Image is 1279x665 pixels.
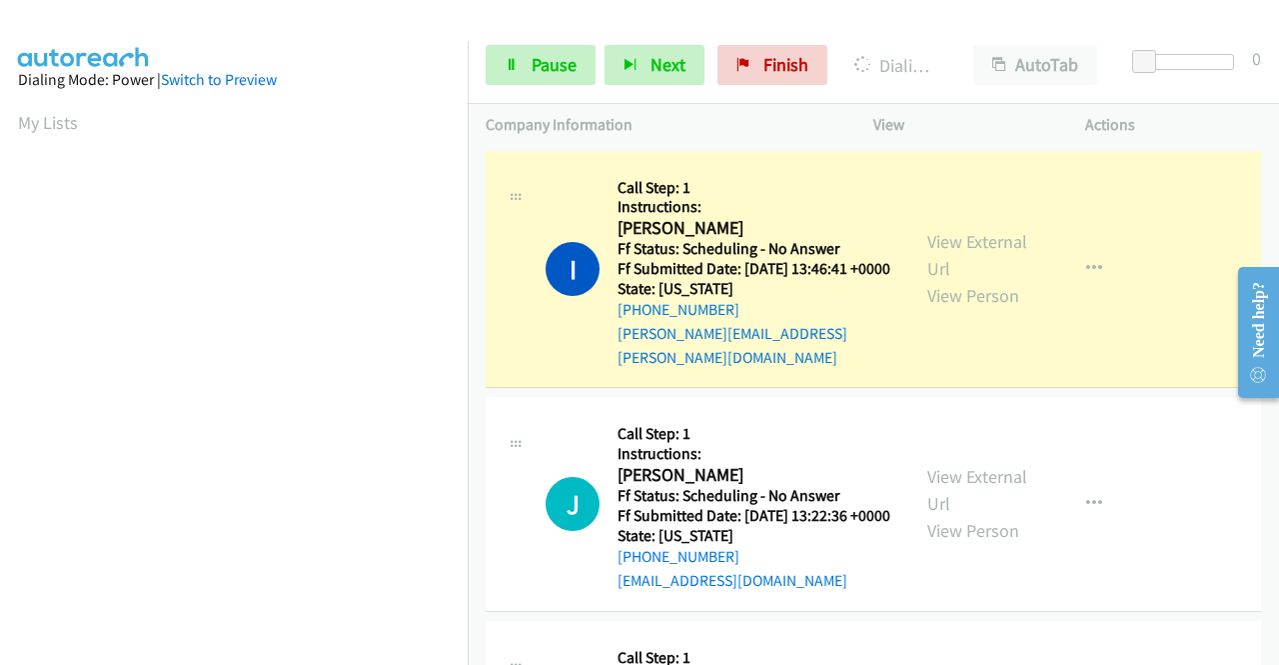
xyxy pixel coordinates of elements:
[927,465,1027,515] a: View External Url
[618,486,890,506] h5: Ff Status: Scheduling - No Answer
[618,526,890,546] h5: State: [US_STATE]
[486,113,837,137] p: Company Information
[927,230,1027,280] a: View External Url
[546,477,600,531] h1: J
[717,45,827,85] a: Finish
[618,324,847,367] a: [PERSON_NAME][EMAIL_ADDRESS][PERSON_NAME][DOMAIN_NAME]
[18,68,450,92] div: Dialing Mode: Power |
[618,571,847,590] a: [EMAIL_ADDRESS][DOMAIN_NAME]
[650,53,685,76] span: Next
[763,53,808,76] span: Finish
[618,424,890,444] h5: Call Step: 1
[618,300,739,319] a: [PHONE_NUMBER]
[618,464,884,487] h2: [PERSON_NAME]
[618,178,891,198] h5: Call Step: 1
[927,519,1019,542] a: View Person
[873,113,1049,137] p: View
[1252,45,1261,72] div: 0
[1222,253,1279,412] iframe: Resource Center
[546,242,600,296] h1: I
[605,45,704,85] button: Next
[618,197,891,217] h5: Instructions:
[546,477,600,531] div: The call is yet to be attempted
[927,284,1019,307] a: View Person
[618,259,891,279] h5: Ff Submitted Date: [DATE] 13:46:41 +0000
[1085,113,1261,137] p: Actions
[618,547,739,566] a: [PHONE_NUMBER]
[618,217,884,240] h2: [PERSON_NAME]
[618,444,890,464] h5: Instructions:
[973,45,1097,85] button: AutoTab
[161,70,277,89] a: Switch to Preview
[854,52,937,79] p: Dialing [PERSON_NAME]
[486,45,596,85] a: Pause
[618,506,890,526] h5: Ff Submitted Date: [DATE] 13:22:36 +0000
[18,111,78,134] a: My Lists
[618,279,891,299] h5: State: [US_STATE]
[532,53,577,76] span: Pause
[618,239,891,259] h5: Ff Status: Scheduling - No Answer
